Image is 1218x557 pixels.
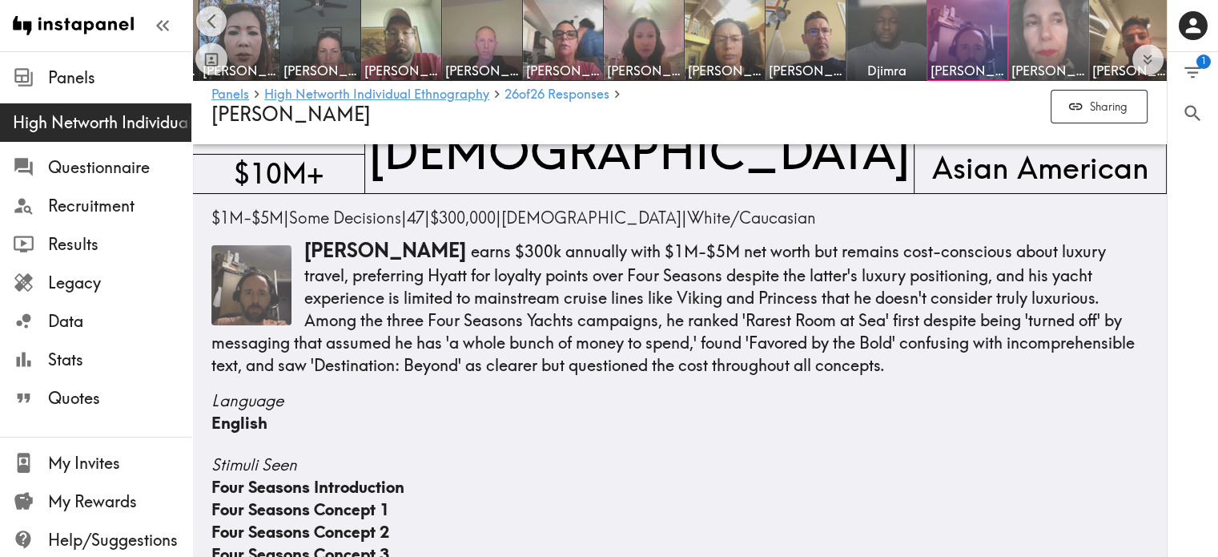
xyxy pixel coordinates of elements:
span: My Rewards [48,490,191,513]
span: Language [211,389,1148,412]
a: Panels [211,87,249,103]
span: $300,000 [430,208,496,228]
span: [PERSON_NAME] [304,238,466,262]
span: Recruitment [48,195,191,217]
span: 1 [1196,54,1211,69]
a: 26of26 Responses [504,87,609,103]
span: 26 [504,87,519,100]
span: [PERSON_NAME] [1092,62,1166,79]
span: [PERSON_NAME] [203,62,276,79]
span: Panels [48,67,191,89]
span: Help/Suggestions [48,529,191,551]
span: [PERSON_NAME] [211,102,371,126]
span: Filter Responses [1182,62,1204,83]
span: | [430,208,501,228]
img: Thumbnail [211,245,291,325]
span: Some Decisions [289,208,401,228]
span: 47 [407,208,424,228]
span: [PERSON_NAME] [526,62,600,79]
span: My Invites [48,452,191,474]
span: $10M+ [231,151,327,196]
button: Scroll left [196,6,227,37]
span: Data [48,310,191,333]
span: [PERSON_NAME] [688,62,762,79]
span: Four Seasons Concept 2 [211,522,389,542]
span: [PERSON_NAME] [364,62,438,79]
p: earns $300k annually with $1M-$5M net worth but remains cost-conscious about luxury travel, prefe... [211,237,1148,377]
span: Results [48,233,191,256]
button: Expand to show all items [1132,44,1164,75]
span: Questionnaire [48,156,191,179]
span: [PERSON_NAME] [445,62,519,79]
span: | [407,208,430,228]
span: [PERSON_NAME] [283,62,357,79]
span: Four Seasons Introduction [211,477,404,497]
span: Djimra [850,62,923,79]
span: English [211,413,267,433]
span: High Networth Individual Ethnography [13,111,191,134]
span: [PERSON_NAME] [769,62,842,79]
span: | [501,208,687,228]
button: Toggle between responses and questions [195,43,227,75]
button: Sharing [1051,90,1148,124]
span: [PERSON_NAME] [931,62,1004,79]
button: Search [1168,93,1218,134]
span: [PERSON_NAME] [1011,62,1085,79]
span: Quotes [48,387,191,410]
span: [DEMOGRAPHIC_DATA] [365,115,914,188]
span: White/Caucasian [687,208,816,228]
span: [PERSON_NAME] [607,62,681,79]
span: | [289,208,407,228]
span: [DEMOGRAPHIC_DATA] [501,208,681,228]
a: High Networth Individual Ethnography [264,87,489,103]
span: Search [1182,103,1204,124]
span: Legacy [48,272,191,294]
span: 26 Responses [530,87,609,100]
span: Four Seasons Concept 1 [211,499,389,519]
span: $1M-$5M [211,208,283,228]
span: Stats [48,349,191,371]
span: Asian American [929,143,1152,192]
span: | [211,208,289,228]
button: Filter Responses [1168,52,1218,93]
span: of [504,87,530,100]
span: Stimuli Seen [211,454,1148,476]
